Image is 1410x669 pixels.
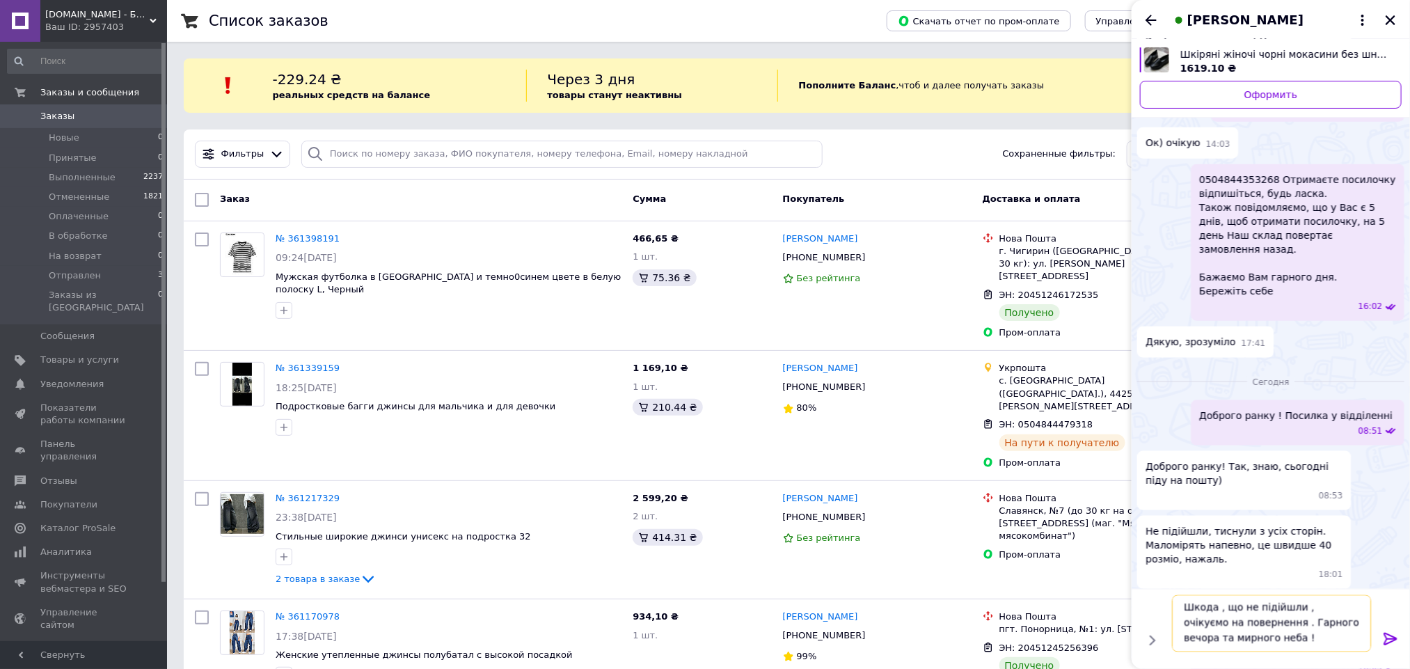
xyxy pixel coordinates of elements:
span: OPTFOR.COM.UA - Будь первым вместе с нами! [45,8,150,21]
a: [PERSON_NAME] [783,362,858,375]
span: Покупатель [783,194,845,204]
span: Не підійшли, тиснули з усіх сторін. Маломірять напевно, це швидше 40 розміо, нажаль. [1146,524,1342,566]
a: № 361398191 [276,233,340,244]
div: Нова Пошта [999,492,1211,505]
div: [PHONE_NUMBER] [780,249,869,267]
span: 17:41 09.09.2025 [1241,338,1265,349]
h1: Список заказов [209,13,328,29]
span: Покупатели [40,498,97,511]
span: 0 [158,210,163,223]
span: ЭН: 20451246172535 [999,290,1099,300]
span: 16:02 09.09.2025 [1358,301,1382,313]
span: 18:01 12.09.2025 [1319,569,1343,581]
div: Получено [999,304,1060,321]
span: Оплаченные [49,210,109,223]
a: Подростковые багги джинсы для мальчика и для девочки [276,401,555,411]
span: Заказы и сообщения [40,86,139,99]
span: 1 169,10 ₴ [633,363,688,373]
span: ЭН: 20451245256396 [999,643,1099,653]
span: Отправлен [49,269,101,282]
div: 75.36 ₴ [633,269,696,286]
span: Уведомления [40,378,104,391]
span: Сумма [633,194,666,204]
img: Фото товару [232,363,253,406]
a: [PERSON_NAME] [783,233,858,246]
span: 0 [158,289,163,314]
a: Оформить [1140,81,1402,109]
span: 80% [797,402,817,413]
button: Управление статусами [1085,10,1217,31]
span: Доброго ранку ! Посилка у відділенні [1199,409,1393,423]
div: Пром-оплата [999,549,1211,561]
span: Выполненные [49,171,116,184]
span: Заказ [220,194,250,204]
div: 210.44 ₴ [633,399,702,416]
b: Пополните Баланс [799,80,896,90]
div: [PHONE_NUMBER] [780,508,869,526]
span: 0 [158,132,163,144]
span: 18:25[DATE] [276,382,337,393]
span: 0 [158,250,163,262]
span: Доставка и оплата [983,194,1081,204]
span: Показатели работы компании [40,402,129,427]
b: реальных средств на балансе [273,90,431,100]
div: [PHONE_NUMBER] [780,627,869,645]
input: Поиск по номеру заказа, ФИО покупателя, номеру телефона, Email, номеру накладной [301,141,823,168]
button: Закрыть [1382,12,1399,29]
span: На возврат [49,250,102,262]
span: Сохраненные фильтры: [1003,148,1116,161]
span: [PERSON_NAME] [1187,11,1304,29]
div: Ваш ID: 2957403 [45,21,167,33]
img: 4380610830_w640_h640_kozhannye-zhenskie-chernye.jpg [1144,47,1169,72]
span: 1619.10 ₴ [1180,63,1237,74]
a: Фото товару [220,233,264,277]
a: № 361170978 [276,611,340,622]
span: Фильтры [221,148,264,161]
span: Сегодня [1247,377,1295,388]
span: Через 3 дня [548,71,635,88]
span: 2 599,20 ₴ [633,493,688,503]
a: Посмотреть товар [1140,47,1402,75]
div: Нова Пошта [999,233,1211,245]
span: 2237 [143,171,163,184]
span: Ок) очікую [1146,136,1201,150]
span: Скачать отчет по пром-оплате [898,15,1060,27]
a: [PERSON_NAME] [783,492,858,505]
span: 08:53 12.09.2025 [1319,490,1343,502]
span: 23:38[DATE] [276,512,337,523]
span: Заказы [40,110,74,123]
span: В обработке [49,230,108,242]
span: 934,10 ₴ [633,611,679,622]
span: Дякую, зрозуміло [1146,335,1235,349]
div: Славянск, №7 (до 30 кг на одно место): пл. [STREET_ADDRESS] (маг. "Мясной мясокомбинат") [999,505,1211,543]
button: [PERSON_NAME] [1171,11,1371,29]
span: 08:51 12.09.2025 [1358,425,1382,437]
span: Отмененные [49,191,109,203]
a: № 361339159 [276,363,340,373]
a: [PERSON_NAME] [783,611,858,624]
a: Стильные широкие джинси унисекс на подростка 32 [276,531,531,542]
div: [PHONE_NUMBER] [780,378,869,396]
div: Укрпошта [999,362,1211,375]
div: , чтоб и далее получать заказы [777,70,1186,102]
span: 1 шт. [633,381,658,392]
span: Новые [49,132,79,144]
div: Пром-оплата [999,457,1211,469]
span: 1 шт. [633,630,658,640]
div: г. Чигирин ([GEOGRAPHIC_DATA].), №2 (до 30 кг): ул. [PERSON_NAME][STREET_ADDRESS] [999,245,1211,283]
span: Без рейтинга [797,273,861,283]
a: Женские утепленные джинсы полубатал с высокой посадкой [276,650,573,660]
textarea: Шкода , що не підійшли , очікуємо на повернення . Гарного вечора та мирного неба ! [1172,595,1371,652]
span: -229.24 ₴ [273,71,342,88]
span: 2 товара в заказе [276,574,360,584]
a: 2 товара в заказе [276,574,377,584]
span: Каталог ProSale [40,522,116,535]
a: Мужская футболка в [GEOGRAPHIC_DATA] и темно0синем цвете в белую полоску L, Черный [276,271,621,295]
span: ЭН: 0504844479318 [999,419,1093,430]
span: 1 шт. [633,251,658,262]
img: Фото товару [225,233,259,276]
img: :exclamation: [218,75,239,96]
